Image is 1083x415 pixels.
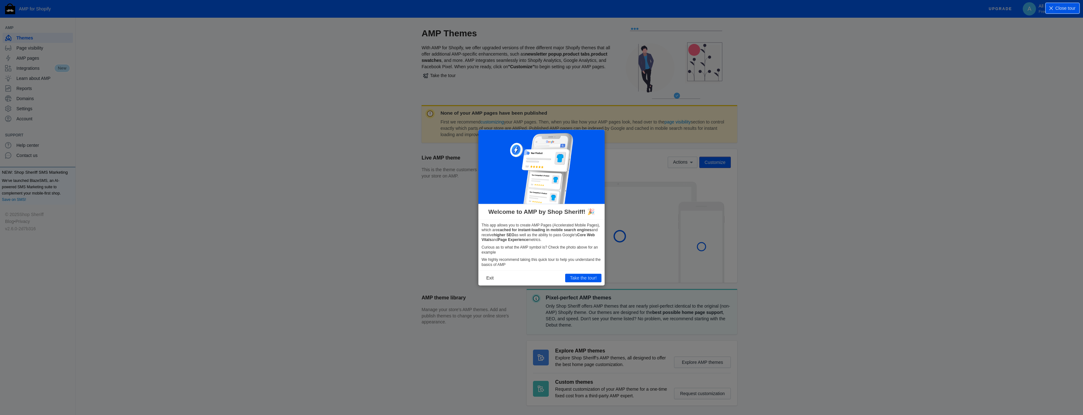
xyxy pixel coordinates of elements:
p: Curious as to what the AMP symbol is? Check the photo above for an example [482,245,601,255]
span: Welcome to AMP by Shop Sheriff! 🎉 [488,207,595,216]
button: Exit [482,274,498,282]
p: This app allows you to create AMP Pages (Accelerated Mobile Pages), which are and receive as well... [482,223,601,242]
p: We highly recommend taking this quick tour to help you understand the basics of AMP [482,257,601,267]
b: higher SEO [494,233,514,237]
iframe: Drift Widget Chat Controller [1051,383,1075,407]
button: Take the tour! [565,274,601,282]
span: Close tour [1055,5,1075,11]
b: cached for instant-loading in mobile search engines [498,228,591,232]
b: Core Web Vitals [482,233,595,242]
b: Page Experience [498,238,528,242]
img: phone-google_300x337.png [510,133,573,204]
